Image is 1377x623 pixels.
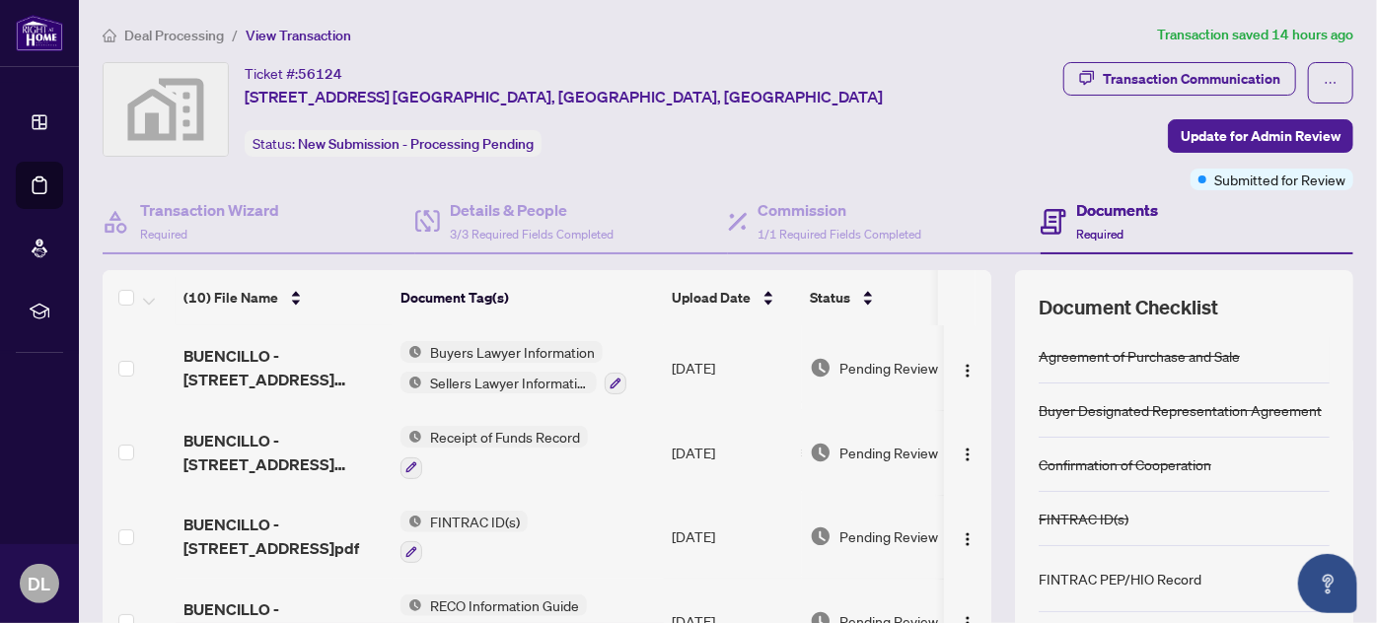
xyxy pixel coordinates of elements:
button: Status IconFINTRAC ID(s) [400,511,528,564]
div: Ticket #: [245,62,342,85]
span: Pending Review [839,357,938,379]
img: svg%3e [104,63,228,156]
article: Transaction saved 14 hours ago [1157,24,1353,46]
span: FINTRAC ID(s) [422,511,528,532]
img: Logo [960,447,976,462]
span: BUENCILLO - [STREET_ADDRESS] Receipt of Funds Record.pdf [183,429,385,476]
li: / [232,24,238,46]
span: Deal Processing [124,27,224,44]
span: Buyers Lawyer Information [422,341,603,363]
span: Pending Review [839,525,938,547]
th: Status [802,270,970,325]
span: Update for Admin Review [1181,120,1341,152]
button: Logo [952,352,983,383]
img: Document Status [810,442,832,463]
td: [DATE] [664,410,802,495]
h4: Transaction Wizard [140,198,279,222]
span: (10) File Name [183,287,278,309]
h4: Commission [758,198,921,222]
span: 56124 [298,65,342,83]
span: 1/1 Required Fields Completed [758,227,921,242]
img: Logo [960,531,976,547]
span: Pending Review [839,442,938,463]
div: FINTRAC ID(s) [1039,508,1128,529]
img: Document Status [810,525,832,547]
div: Confirmation of Cooperation [1039,453,1211,475]
button: Status IconBuyers Lawyer InformationStatus IconSellers Lawyer Information [400,341,626,394]
img: Status Icon [400,372,422,393]
span: RECO Information Guide [422,594,587,616]
span: Status [810,287,850,309]
span: Document Checklist [1039,294,1218,321]
span: ellipsis [1324,76,1338,90]
span: Upload Date [672,287,751,309]
img: logo [16,15,63,51]
span: New Submission - Processing Pending [298,135,534,153]
span: [STREET_ADDRESS] [GEOGRAPHIC_DATA], [GEOGRAPHIC_DATA], [GEOGRAPHIC_DATA] [245,85,883,108]
span: 3/3 Required Fields Completed [450,227,614,242]
img: Status Icon [400,511,422,532]
span: Required [1076,227,1123,242]
div: Transaction Communication [1103,63,1280,95]
div: Agreement of Purchase and Sale [1039,345,1240,367]
h4: Details & People [450,198,614,222]
th: Document Tag(s) [393,270,664,325]
td: [DATE] [664,325,802,410]
div: Buyer Designated Representation Agreement [1039,399,1322,421]
span: DL [29,570,51,597]
img: Status Icon [400,341,422,363]
span: BUENCILLO - [STREET_ADDRESS]pdf [183,513,385,560]
button: Open asap [1298,554,1357,613]
div: FINTRAC PEP/HIO Record [1039,568,1201,589]
td: [DATE] [664,495,802,580]
span: Receipt of Funds Record [422,426,588,448]
th: Upload Date [664,270,802,325]
img: Status Icon [400,426,422,448]
span: Sellers Lawyer Information [422,372,597,393]
h4: Documents [1076,198,1158,222]
span: Required [140,227,187,242]
span: BUENCILLO - [STREET_ADDRESS] Details.pdf [183,344,385,391]
span: View Transaction [246,27,351,44]
span: home [103,29,116,42]
img: Status Icon [400,594,422,616]
img: Document Status [810,357,832,379]
img: Logo [960,363,976,379]
button: Status IconReceipt of Funds Record [400,426,588,479]
button: Transaction Communication [1063,62,1296,96]
button: Logo [952,437,983,468]
button: Logo [952,520,983,552]
th: (10) File Name [176,270,393,325]
div: Status: [245,130,542,157]
button: Update for Admin Review [1168,119,1353,153]
span: Submitted for Review [1214,169,1345,190]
